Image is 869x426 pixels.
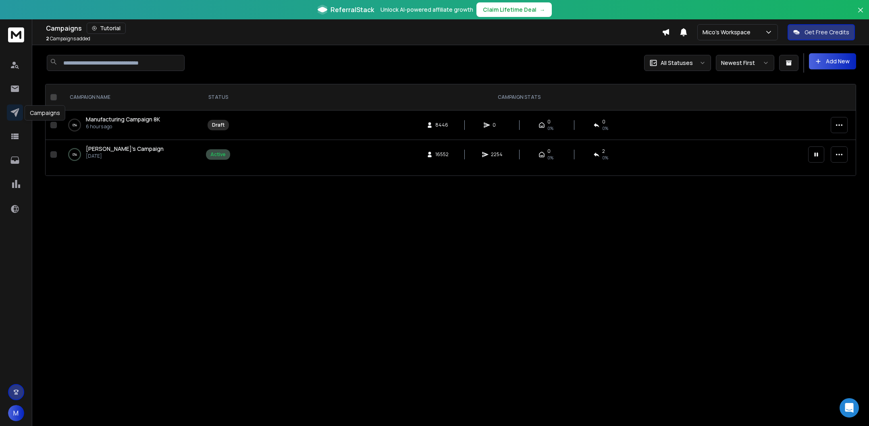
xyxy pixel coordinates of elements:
p: Mico's Workspace [703,28,754,36]
p: Get Free Credits [805,28,849,36]
p: 6 hours ago [86,123,160,130]
span: 0 [547,119,551,125]
button: Add New [809,53,856,69]
span: 0 [602,119,605,125]
span: 0% [602,125,608,132]
span: [PERSON_NAME]'s Campaign [86,145,164,152]
div: Campaigns [25,105,65,121]
span: 0 [547,148,551,155]
p: Unlock AI-powered affiliate growth [380,6,473,14]
span: 0 [493,122,501,128]
div: Draft [212,122,225,128]
div: Campaigns [46,23,662,34]
span: 8446 [435,122,448,128]
a: [PERSON_NAME]'s Campaign [86,145,164,153]
p: [DATE] [86,153,164,159]
p: All Statuses [661,59,693,67]
p: 0 % [73,150,77,159]
div: Active [210,151,226,158]
span: 16552 [435,151,449,158]
th: CAMPAIGN STATS [235,84,803,111]
td: 0%[PERSON_NAME]'s Campaign[DATE] [60,140,201,169]
button: Close banner [855,5,866,24]
span: 0% [547,155,553,161]
th: CAMPAIGN NAME [60,84,201,111]
button: M [8,405,24,421]
span: → [540,6,545,14]
button: Tutorial [87,23,126,34]
span: 2 [602,148,605,155]
span: 2 [46,35,49,42]
button: Claim Lifetime Deal→ [476,2,552,17]
button: Get Free Credits [788,24,855,40]
span: 2254 [491,151,503,158]
p: 0 % [73,121,77,129]
p: Campaigns added [46,35,90,42]
span: 0% [547,125,553,132]
th: STATUS [201,84,235,111]
span: 0 % [602,155,608,161]
a: Manufacturing Campaign 8K [86,115,160,123]
button: Newest First [716,55,774,71]
div: Open Intercom Messenger [840,398,859,418]
td: 0%Manufacturing Campaign 8K6 hours ago [60,111,201,140]
span: ReferralStack [331,5,374,15]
